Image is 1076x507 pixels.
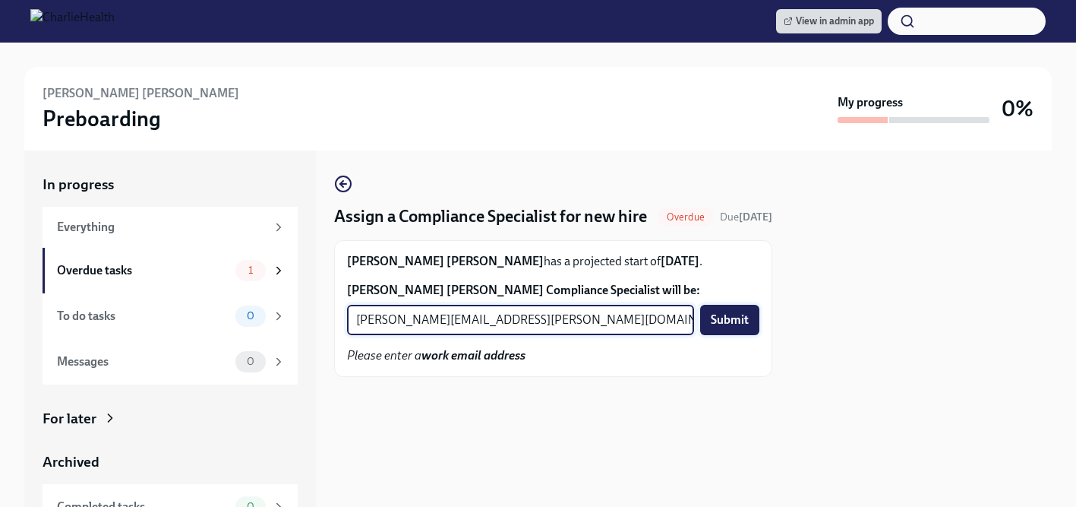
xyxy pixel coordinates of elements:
[838,94,903,111] strong: My progress
[720,210,772,224] span: August 9th, 2025 09:00
[739,211,772,223] strong: [DATE]
[43,339,298,385] a: Messages0
[347,254,544,268] strong: [PERSON_NAME] [PERSON_NAME]
[784,14,874,29] span: View in admin app
[43,207,298,248] a: Everything
[43,105,161,132] h3: Preboarding
[238,310,263,322] span: 0
[43,293,298,339] a: To do tasks0
[1002,95,1033,122] h3: 0%
[700,305,759,335] button: Submit
[347,348,525,363] em: Please enter a
[43,409,298,429] a: For later
[347,282,759,299] label: [PERSON_NAME] [PERSON_NAME] Compliance Specialist will be:
[57,353,229,370] div: Messages
[421,348,525,363] strong: work email address
[43,409,96,429] div: For later
[711,312,749,328] span: Submit
[347,253,759,270] p: has a projected start of .
[661,254,699,268] strong: [DATE]
[43,452,298,472] a: Archived
[57,219,266,236] div: Everything
[347,305,694,335] input: Enter their work email address
[239,265,262,276] span: 1
[720,211,772,223] span: Due
[334,205,647,228] h4: Assign a Compliance Specialist for new hire
[43,175,298,195] a: In progress
[57,262,229,279] div: Overdue tasks
[43,248,298,293] a: Overdue tasks1
[57,308,229,325] div: To do tasks
[776,9,882,33] a: View in admin app
[43,85,239,102] h6: [PERSON_NAME] [PERSON_NAME]
[238,356,263,367] span: 0
[658,211,714,223] span: Overdue
[30,9,115,33] img: CharlieHealth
